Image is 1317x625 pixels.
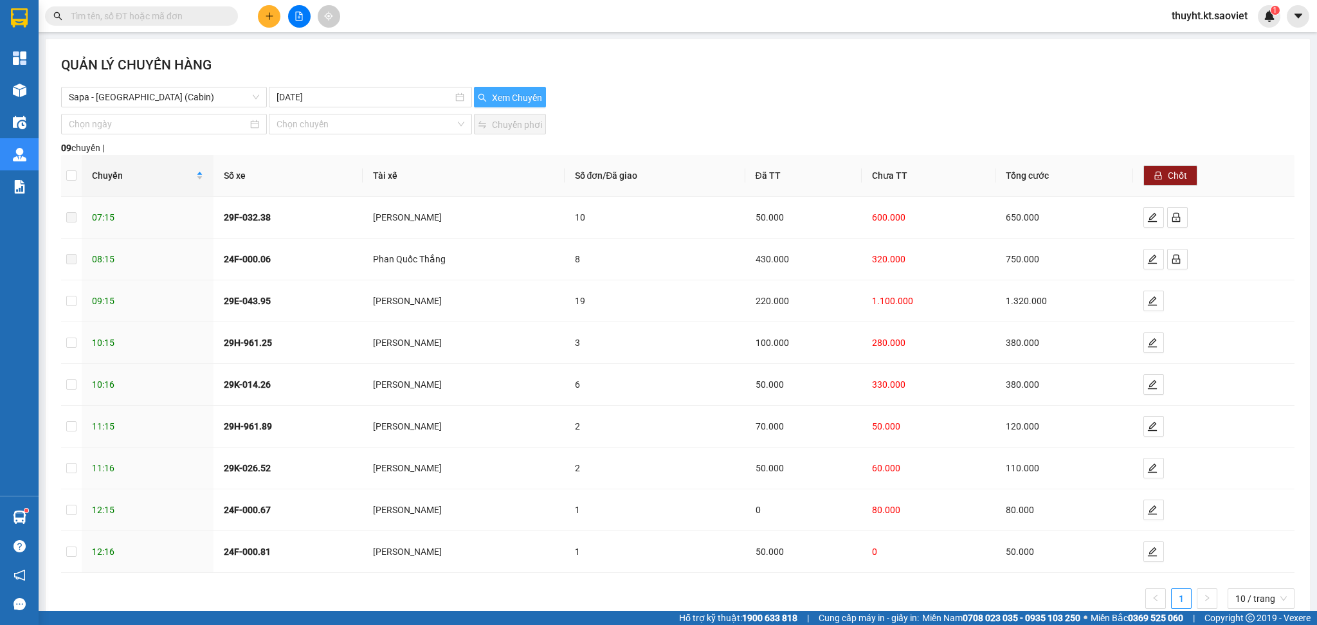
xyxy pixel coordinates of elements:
span: 1 [575,505,580,515]
button: edit [1143,249,1164,269]
span: 750.000 [1006,254,1039,264]
span: [PERSON_NAME] [373,547,442,557]
span: 08:15 [92,254,114,264]
span: copyright [1246,613,1255,622]
span: edit [1144,421,1163,431]
img: warehouse-icon [13,511,26,524]
span: | [1193,611,1195,625]
span: question-circle [14,540,26,552]
img: warehouse-icon [13,116,26,129]
span: Miền Nam [922,611,1080,625]
strong: 29K-014.26 [224,379,271,390]
span: 50.000 [756,212,784,222]
span: 330.000 [872,379,905,390]
div: Số xe [224,168,352,183]
span: 280.000 [872,338,905,348]
strong: 24F-000.81 [224,547,271,557]
span: file-add [295,12,304,21]
span: notification [14,569,26,581]
span: edit [1144,463,1163,473]
span: message [14,598,26,610]
button: edit [1143,416,1164,437]
button: file-add [288,5,311,28]
button: edit [1143,374,1164,395]
span: 09:15 [92,296,114,306]
div: Tài xế [373,168,554,183]
span: lock [1168,212,1187,222]
div: Số đơn/Đã giao [575,168,735,183]
button: lockChốt [1143,165,1197,186]
strong: 29H-961.25 [224,338,272,348]
span: 380.000 [1006,338,1039,348]
button: aim [318,5,340,28]
span: Phan Quốc Thắng [373,254,446,264]
span: edit [1144,379,1163,390]
span: aim [324,12,333,21]
span: 11:16 [92,463,114,473]
li: 1 [1171,588,1192,609]
span: [PERSON_NAME] [373,463,442,473]
img: warehouse-icon [13,148,26,161]
span: lock [1168,254,1187,264]
span: 12:16 [92,547,114,557]
button: searchXem Chuyến [474,87,546,107]
span: thuyht.kt.saoviet [1161,8,1258,24]
img: solution-icon [13,180,26,194]
div: Đã TT [756,168,852,183]
span: 10:15 [92,338,114,348]
button: edit [1143,332,1164,353]
strong: 0708 023 035 - 0935 103 250 [963,613,1080,623]
span: edit [1144,254,1163,264]
span: ⚪️ [1084,615,1087,620]
span: edit [1144,547,1163,557]
span: 10 / trang [1235,589,1287,608]
span: 2 [575,421,580,431]
span: 0 [756,505,761,515]
span: 380.000 [1006,379,1039,390]
span: right [1203,594,1211,602]
span: 0 [872,547,877,557]
button: right [1197,588,1217,609]
span: 6 [575,379,580,390]
span: 50.000 [756,379,784,390]
span: | [807,611,809,625]
img: icon-new-feature [1264,10,1275,22]
span: 10:16 [92,379,114,390]
span: 10 [575,212,585,222]
button: lock [1167,207,1188,228]
li: Trang Kế [1197,588,1217,609]
span: 19 [575,296,585,306]
sup: 1 [24,509,28,512]
span: 600.000 [872,212,905,222]
button: left [1145,588,1166,609]
span: 220.000 [756,296,789,306]
span: [PERSON_NAME] [373,505,442,515]
input: Chọn ngày [69,117,248,131]
span: 50.000 [756,547,784,557]
span: 1.100.000 [872,296,913,306]
strong: 09 [61,143,71,153]
img: warehouse-icon [13,84,26,97]
span: edit [1144,338,1163,348]
span: search [53,12,62,21]
button: swapChuyển phơi [474,114,546,134]
span: 50.000 [1006,547,1034,557]
strong: 24F-000.06 [224,254,271,264]
strong: 29K-026.52 [224,463,271,473]
h2: QUẢN LÝ CHUYẾN HÀNG [61,55,212,80]
div: Chưa TT [872,168,985,183]
button: plus [258,5,280,28]
span: caret-down [1293,10,1304,22]
span: 60.000 [872,463,900,473]
span: 1.320.000 [1006,296,1047,306]
span: Hỗ trợ kỹ thuật: [679,611,797,625]
strong: 24F-000.67 [224,505,271,515]
span: edit [1144,505,1163,515]
button: edit [1143,291,1164,311]
span: search [478,93,487,104]
button: lock [1167,249,1188,269]
img: dashboard-icon [13,51,26,65]
span: 120.000 [1006,421,1039,431]
button: edit [1143,458,1164,478]
strong: 29F-032.38 [224,212,271,222]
